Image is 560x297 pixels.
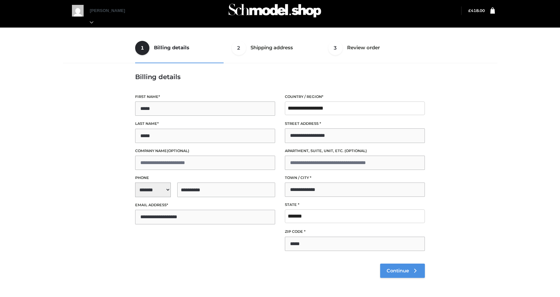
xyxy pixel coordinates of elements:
[135,202,275,208] label: Email address
[135,94,275,100] label: First name
[285,121,425,127] label: Street address
[387,268,409,274] span: Continue
[135,175,275,181] label: Phone
[285,229,425,235] label: ZIP Code
[285,175,425,181] label: Town / City
[285,202,425,208] label: State
[380,264,425,278] a: Continue
[344,148,367,153] span: (optional)
[135,148,275,154] label: Company name
[285,94,425,100] label: Country / Region
[468,8,471,13] span: £
[90,8,132,25] a: [PERSON_NAME]
[167,148,189,153] span: (optional)
[285,148,425,154] label: Apartment, suite, unit, etc.
[468,8,485,13] a: £418.00
[135,73,425,81] h3: Billing details
[135,121,275,127] label: Last name
[468,8,485,13] bdi: 418.00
